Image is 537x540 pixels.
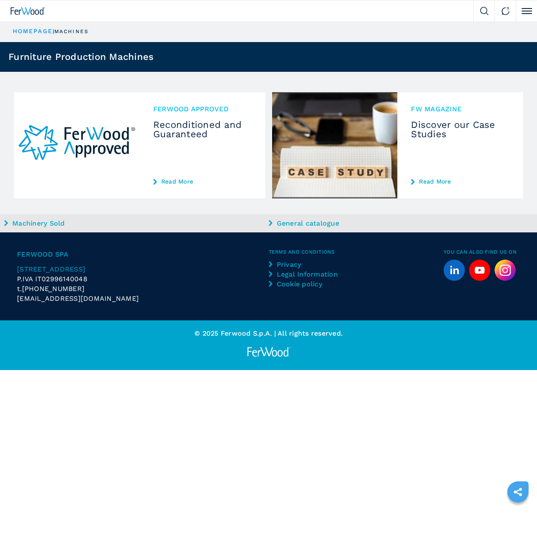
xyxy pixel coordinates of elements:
img: Instagram [495,260,516,281]
img: Ferwood [11,7,45,15]
img: Search [480,7,489,15]
h3: Reconditioned and Guaranteed [153,120,252,139]
p: machines [54,28,89,35]
h1: Furniture Production Machines [8,52,154,62]
a: sharethis [507,481,529,503]
span: [EMAIL_ADDRESS][DOMAIN_NAME] [17,294,139,303]
span: Terms and Conditions [269,249,444,254]
a: Cookie policy [269,279,340,289]
a: Privacy [269,260,340,269]
span: Ferwood Spa [17,249,269,259]
div: t. [17,284,269,294]
span: [STREET_ADDRESS] [17,265,85,273]
a: linkedin [444,260,465,281]
span: P.IVA IT02996140048 [17,275,87,283]
a: Read More [411,178,509,185]
p: © 2025 Ferwood S.p.A. | All rights reserved. [19,329,518,338]
button: Click to toggle menu [516,0,537,22]
a: Read More [153,178,252,185]
a: Legal Information [269,269,340,279]
a: HOMEPAGE [13,28,53,34]
span: You can also find us on [444,249,520,254]
a: Machinery Sold [4,218,267,228]
a: General catalogue [269,218,531,228]
img: Contact us [501,7,510,15]
span: | [53,28,54,34]
iframe: Chat [501,502,531,534]
span: Ferwood Approved [153,106,252,113]
span: [PHONE_NUMBER] [22,284,85,294]
a: youtube [469,260,490,281]
img: Discover our Case Studies [272,92,398,198]
img: Ferwood [246,347,292,357]
span: FW MAGAZINE [411,106,509,113]
h3: Discover our Case Studies [411,120,509,139]
img: Reconditioned and Guaranteed [14,92,140,198]
a: [STREET_ADDRESS] [17,264,269,274]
